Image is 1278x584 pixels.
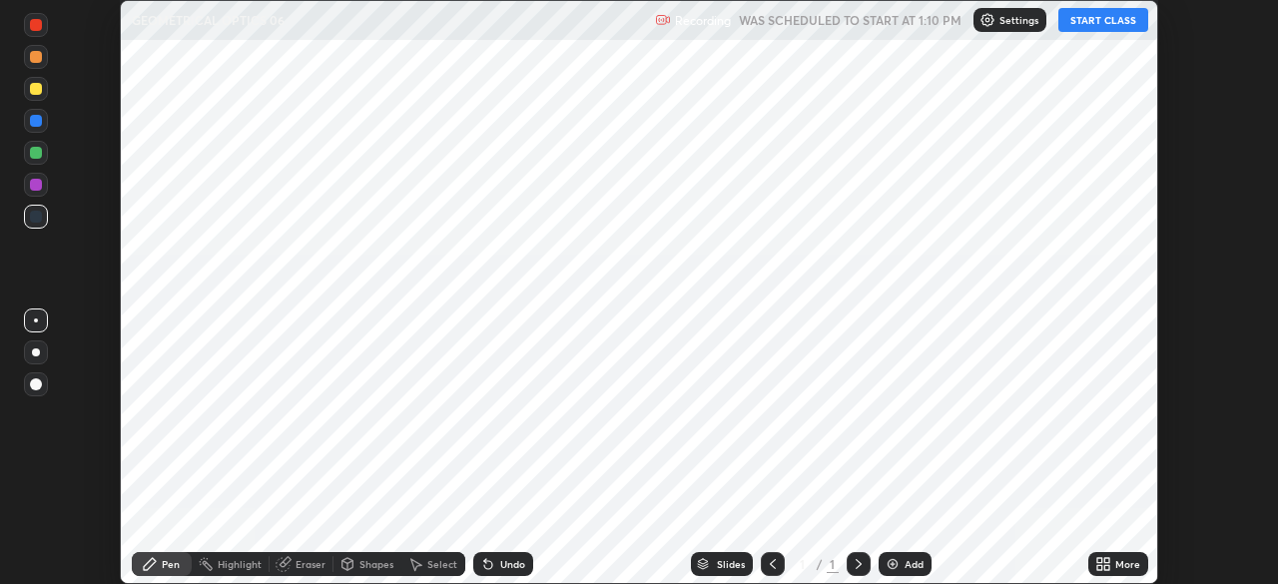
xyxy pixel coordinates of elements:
div: Eraser [296,559,325,569]
div: More [1115,559,1140,569]
img: recording.375f2c34.svg [655,12,671,28]
p: Recording [675,13,731,28]
div: Slides [717,559,745,569]
p: Settings [999,15,1038,25]
h5: WAS SCHEDULED TO START AT 1:10 PM [739,11,961,29]
div: Shapes [359,559,393,569]
p: GEOMETRICAL OPTICS 06 [132,12,285,28]
div: Select [427,559,457,569]
div: / [817,558,823,570]
div: Undo [500,559,525,569]
div: Highlight [218,559,262,569]
button: START CLASS [1058,8,1148,32]
div: Pen [162,559,180,569]
img: class-settings-icons [979,12,995,28]
div: Add [905,559,924,569]
div: 1 [827,555,839,573]
img: add-slide-button [885,556,901,572]
div: 1 [793,558,813,570]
